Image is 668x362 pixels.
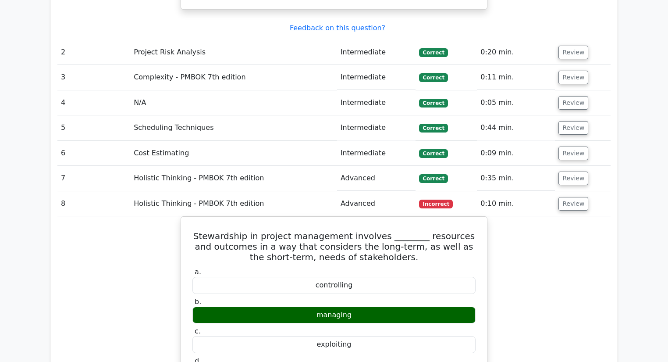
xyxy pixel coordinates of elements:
td: 0:35 min. [477,166,555,191]
td: Advanced [337,191,416,216]
span: a. [195,268,201,276]
span: Correct [419,124,448,133]
button: Review [558,121,588,135]
button: Review [558,71,588,84]
td: 4 [57,90,130,115]
button: Review [558,172,588,185]
button: Review [558,46,588,59]
td: 3 [57,65,130,90]
td: Holistic Thinking - PMBOK 7th edition [130,191,337,216]
td: Intermediate [337,115,416,140]
td: 5 [57,115,130,140]
td: 0:44 min. [477,115,555,140]
span: Correct [419,73,448,82]
td: Complexity - PMBOK 7th edition [130,65,337,90]
span: Incorrect [419,200,453,208]
td: Intermediate [337,65,416,90]
td: 6 [57,141,130,166]
span: c. [195,327,201,335]
td: Intermediate [337,90,416,115]
td: 0:09 min. [477,141,555,166]
td: Cost Estimating [130,141,337,166]
span: Correct [419,174,448,183]
a: Feedback on this question? [290,24,385,32]
span: Correct [419,99,448,108]
button: Review [558,197,588,211]
td: 0:05 min. [477,90,555,115]
span: Correct [419,149,448,158]
td: Advanced [337,166,416,191]
td: Scheduling Techniques [130,115,337,140]
td: Intermediate [337,141,416,166]
div: exploiting [192,336,476,353]
td: Intermediate [337,40,416,65]
button: Review [558,147,588,160]
span: Correct [419,48,448,57]
div: managing [192,307,476,324]
td: 7 [57,166,130,191]
td: N/A [130,90,337,115]
td: 0:11 min. [477,65,555,90]
h5: Stewardship in project management involves ________ resources and outcomes in a way that consider... [192,231,476,262]
td: 0:20 min. [477,40,555,65]
button: Review [558,96,588,110]
div: controlling [192,277,476,294]
td: 0:10 min. [477,191,555,216]
td: 2 [57,40,130,65]
td: 8 [57,191,130,216]
td: Holistic Thinking - PMBOK 7th edition [130,166,337,191]
td: Project Risk Analysis [130,40,337,65]
span: b. [195,297,201,306]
